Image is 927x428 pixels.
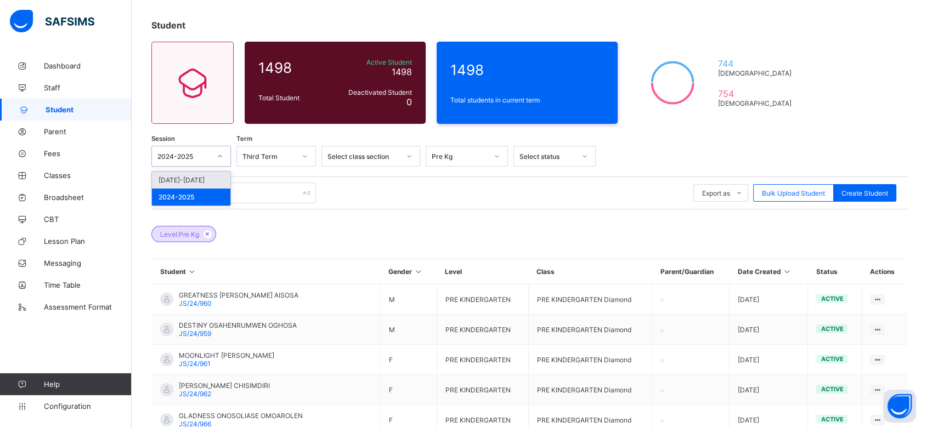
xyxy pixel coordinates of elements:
span: Classes [44,171,132,180]
th: Class [528,259,652,284]
span: active [821,415,843,423]
span: Parent [44,127,132,136]
i: Sort in Ascending Order [188,267,197,276]
th: Status [808,259,862,284]
span: 1498 [392,66,412,77]
td: [DATE] [730,345,808,375]
span: [DEMOGRAPHIC_DATA] [717,99,796,107]
span: Dashboard [44,61,132,70]
td: [DATE] [730,315,808,345]
td: PRE KINDERGARTEN [437,284,528,315]
div: Total Student [256,91,331,105]
span: JS/24/959 [179,329,211,338]
td: PRE KINDERGARTEN [437,315,528,345]
span: Time Table [44,281,132,289]
div: Pre Kg [432,152,488,161]
td: [DATE] [730,375,808,405]
span: Lesson Plan [44,237,132,246]
td: [DATE] [730,284,808,315]
span: JS/24/960 [179,299,212,307]
span: Create Student [841,189,888,197]
span: Bulk Upload Student [762,189,825,197]
div: [DATE]-[DATE] [152,172,230,189]
div: Select class section [327,152,400,161]
td: PRE KINDERGARTEN [437,345,528,375]
div: 2024-2025 [157,152,211,161]
span: Session [151,135,175,142]
td: PRE KINDERGARTEN Diamond [528,284,652,315]
td: M [380,284,437,315]
span: Level: Pre Kg [160,230,199,238]
span: 1498 [258,59,329,76]
span: Term [236,135,252,142]
div: Select status [519,152,575,161]
span: Export as [702,189,730,197]
span: active [821,325,843,333]
span: active [821,295,843,303]
span: [DEMOGRAPHIC_DATA] [717,69,796,77]
i: Sort in Ascending Order [414,267,423,276]
span: JS/24/962 [179,390,211,398]
span: JS/24/966 [179,420,211,428]
td: PRE KINDERGARTEN [437,375,528,405]
button: Open asap [883,390,916,423]
span: Total students in current term [450,96,604,104]
th: Date Created [730,259,808,284]
span: Student [151,20,185,31]
span: Staff [44,83,132,92]
img: safsims [10,10,94,33]
td: PRE KINDERGARTEN Diamond [528,375,652,405]
td: F [380,375,437,405]
span: DESTINY OSAHENRUMWEN OGHOSA [179,321,297,329]
span: Assessment Format [44,303,132,311]
span: Fees [44,149,132,158]
th: Student [152,259,381,284]
td: M [380,315,437,345]
div: 2024-2025 [152,189,230,206]
td: PRE KINDERGARTEN Diamond [528,345,652,375]
span: Configuration [44,402,131,410]
span: Messaging [44,259,132,267]
td: PRE KINDERGARTEN Diamond [528,315,652,345]
span: active [821,355,843,363]
div: Third Term [242,152,296,161]
span: [PERSON_NAME] CHISIMDIRI [179,381,270,390]
span: CBT [44,215,132,224]
span: active [821,385,843,393]
th: Gender [380,259,437,284]
span: 754 [717,88,796,99]
span: GLADNESS ONOSOLIASE OMOAROLEN [179,412,303,420]
i: Sort in Ascending Order [783,267,792,276]
th: Actions [862,259,907,284]
th: Level [437,259,528,284]
td: F [380,345,437,375]
span: Broadsheet [44,193,132,202]
span: MOONLIGHT [PERSON_NAME] [179,351,274,359]
span: 0 [406,96,412,107]
span: JS/24/961 [179,359,211,368]
span: Student [46,105,132,114]
th: Parent/Guardian [652,259,730,284]
span: 744 [717,58,796,69]
span: Active Student [334,58,412,66]
span: GREATNESS [PERSON_NAME] AISOSA [179,291,298,299]
span: Deactivated Student [334,88,412,96]
span: Help [44,380,131,389]
span: 1498 [450,61,604,78]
